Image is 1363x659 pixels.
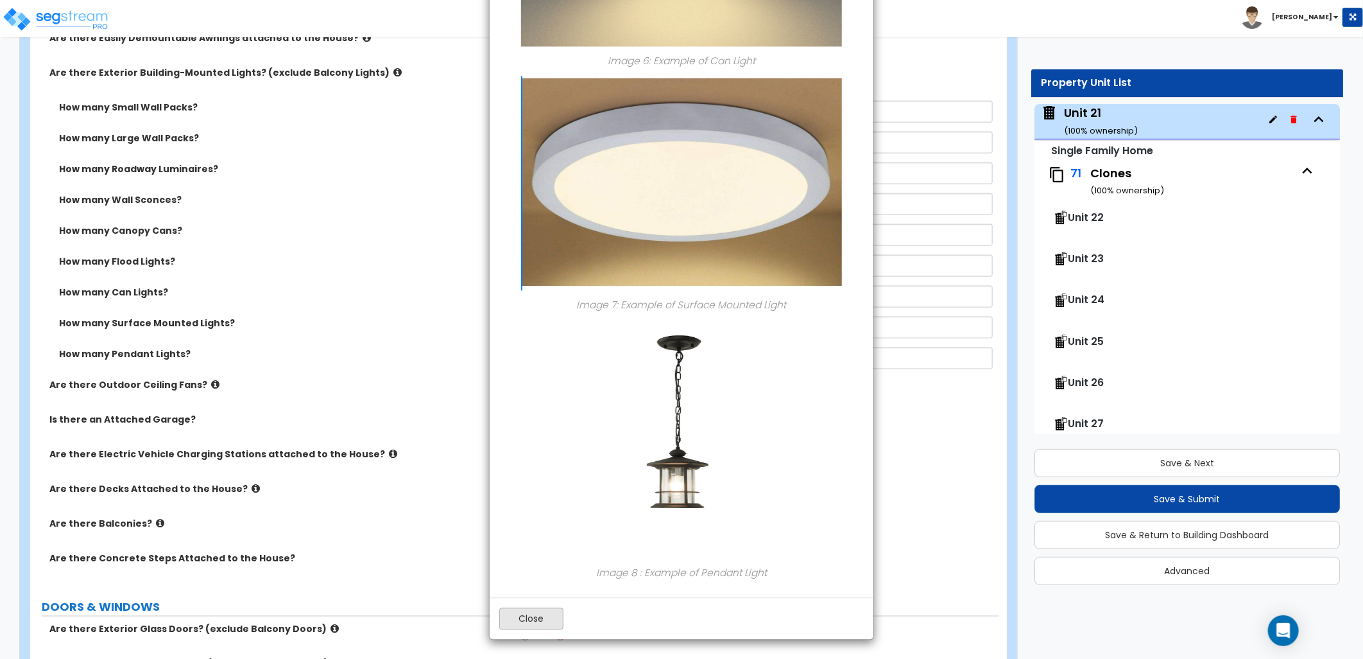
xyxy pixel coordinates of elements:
em: Image 7: Example of Surface Mounted Light [577,299,787,313]
button: Close [499,608,563,630]
em: Image 8 : Example of Pendant Light [596,567,767,580]
em: Image 6: Example of Can Light [608,55,755,68]
img: Philips Chrome Led Surface Mounted Ceiling Lights, For Indoor, 15 W at ? 550/piece in Bengaluru [521,77,842,292]
img: Aeyee Aluminum Lantern Outdoor Pendant Light, Clean Look Hanging Light – aeyee [521,321,842,536]
div: Open Intercom Messenger [1268,615,1299,646]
